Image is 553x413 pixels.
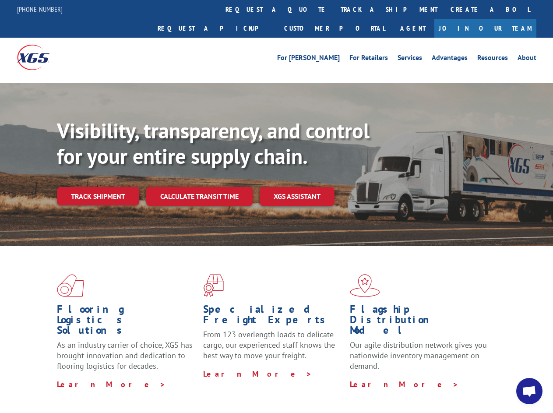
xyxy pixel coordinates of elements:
[57,340,193,371] span: As an industry carrier of choice, XGS has brought innovation and dedication to flooring logistics...
[391,19,434,38] a: Agent
[57,379,166,389] a: Learn More >
[349,54,388,64] a: For Retailers
[57,274,84,297] img: xgs-icon-total-supply-chain-intelligence-red
[57,304,197,340] h1: Flooring Logistics Solutions
[278,19,391,38] a: Customer Portal
[350,274,380,297] img: xgs-icon-flagship-distribution-model-red
[17,5,63,14] a: [PHONE_NUMBER]
[57,187,139,205] a: Track shipment
[518,54,536,64] a: About
[203,304,343,329] h1: Specialized Freight Experts
[398,54,422,64] a: Services
[146,187,253,206] a: Calculate transit time
[57,117,370,169] b: Visibility, transparency, and control for your entire supply chain.
[477,54,508,64] a: Resources
[203,329,343,368] p: From 123 overlength loads to delicate cargo, our experienced staff knows the best way to move you...
[434,19,536,38] a: Join Our Team
[350,379,459,389] a: Learn More >
[203,274,224,297] img: xgs-icon-focused-on-flooring-red
[151,19,278,38] a: Request a pickup
[516,378,542,404] div: Open chat
[432,54,468,64] a: Advantages
[350,304,490,340] h1: Flagship Distribution Model
[350,340,487,371] span: Our agile distribution network gives you nationwide inventory management on demand.
[277,54,340,64] a: For [PERSON_NAME]
[203,369,312,379] a: Learn More >
[260,187,335,206] a: XGS ASSISTANT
